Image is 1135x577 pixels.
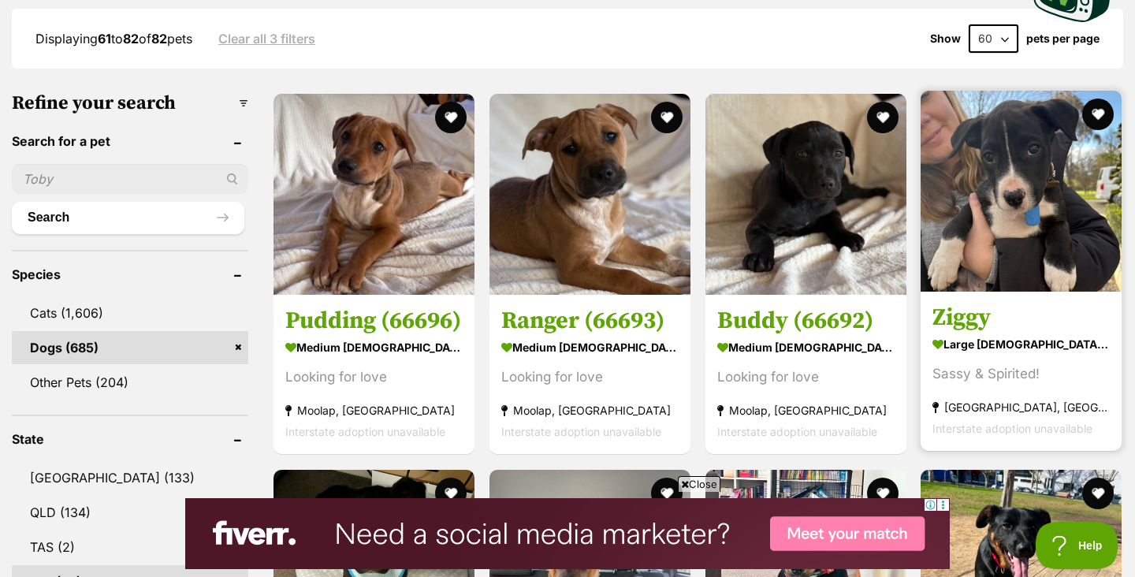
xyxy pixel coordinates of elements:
h3: Ziggy [932,303,1110,333]
strong: medium [DEMOGRAPHIC_DATA] Dog [501,337,679,359]
img: Ranger (66693) - Staffordshire Bull Terrier Dog [489,94,690,295]
button: favourite [435,478,467,509]
div: Sassy & Spirited! [932,364,1110,385]
div: Looking for love [501,367,679,389]
span: Interstate adoption unavailable [285,426,445,439]
strong: Moolap, [GEOGRAPHIC_DATA] [717,400,895,422]
button: favourite [866,102,898,133]
h3: Buddy (66692) [717,307,895,337]
a: TAS (2) [12,530,248,564]
img: Buddy (66692) - Staffordshire Bull Terrier Dog [705,94,906,295]
a: Cats (1,606) [12,296,248,329]
span: Interstate adoption unavailable [717,426,877,439]
span: Close [678,476,720,492]
header: Species [12,267,248,281]
div: Looking for love [717,367,895,389]
button: favourite [435,102,467,133]
button: favourite [866,478,898,509]
a: Ziggy large [DEMOGRAPHIC_DATA] Dog Sassy & Spirited! [GEOGRAPHIC_DATA], [GEOGRAPHIC_DATA] Interst... [921,292,1122,452]
strong: 61 [98,31,111,47]
h3: Ranger (66693) [501,307,679,337]
button: favourite [651,102,683,133]
a: Dogs (685) [12,331,248,364]
button: favourite [1082,99,1114,130]
strong: [GEOGRAPHIC_DATA], [GEOGRAPHIC_DATA] [932,397,1110,419]
strong: 82 [151,31,167,47]
button: favourite [651,478,683,509]
strong: 82 [123,31,139,47]
span: Displaying to of pets [35,31,192,47]
header: State [12,432,248,446]
span: Interstate adoption unavailable [501,426,661,439]
a: QLD (134) [12,496,248,529]
img: Ziggy - Staffordshire Bull Terrier Dog [921,91,1122,292]
iframe: Help Scout Beacon - Open [1036,522,1119,569]
a: Buddy (66692) medium [DEMOGRAPHIC_DATA] Dog Looking for love Moolap, [GEOGRAPHIC_DATA] Interstate... [705,295,906,455]
strong: large [DEMOGRAPHIC_DATA] Dog [932,333,1110,356]
strong: medium [DEMOGRAPHIC_DATA] Dog [717,337,895,359]
div: Looking for love [285,367,463,389]
h3: Refine your search [12,92,248,114]
input: Toby [12,164,248,194]
a: Other Pets (204) [12,366,248,399]
span: Interstate adoption unavailable [932,423,1092,436]
strong: medium [DEMOGRAPHIC_DATA] Dog [285,337,463,359]
span: Show [930,32,961,45]
iframe: Advertisement [185,498,950,569]
strong: Moolap, [GEOGRAPHIC_DATA] [501,400,679,422]
h3: Pudding (66696) [285,307,463,337]
a: Pudding (66696) medium [DEMOGRAPHIC_DATA] Dog Looking for love Moolap, [GEOGRAPHIC_DATA] Intersta... [274,295,474,455]
button: favourite [1082,478,1114,509]
a: [GEOGRAPHIC_DATA] (133) [12,461,248,494]
label: pets per page [1026,32,1100,45]
button: Search [12,202,244,233]
strong: Moolap, [GEOGRAPHIC_DATA] [285,400,463,422]
header: Search for a pet [12,134,248,148]
img: Pudding (66696) - Staffordshire Bull Terrier Dog [274,94,474,295]
a: Ranger (66693) medium [DEMOGRAPHIC_DATA] Dog Looking for love Moolap, [GEOGRAPHIC_DATA] Interstat... [489,295,690,455]
a: Clear all 3 filters [218,32,315,46]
